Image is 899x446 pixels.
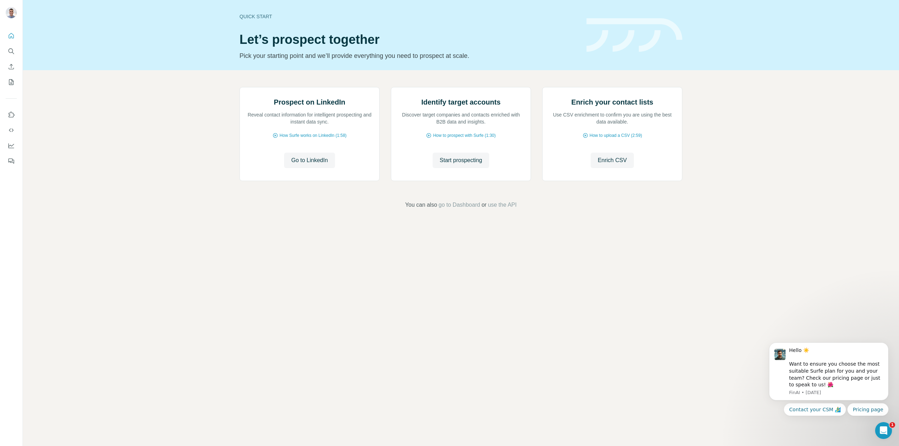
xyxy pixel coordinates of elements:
button: Start prospecting [433,153,489,168]
button: Use Surfe API [6,124,17,137]
img: banner [586,18,682,52]
button: Enrich CSV [591,153,634,168]
span: 1 [890,422,895,428]
span: How to upload a CSV (2:59) [590,132,642,139]
span: How to prospect with Surfe (1:30) [433,132,496,139]
img: Avatar [6,7,17,18]
span: Go to LinkedIn [291,156,328,165]
button: use the API [488,201,517,209]
button: Quick start [6,29,17,42]
button: Go to LinkedIn [284,153,335,168]
p: Reveal contact information for intelligent prospecting and instant data sync. [247,111,372,125]
span: You can also [405,201,437,209]
button: Dashboard [6,139,17,152]
button: Enrich CSV [6,60,17,73]
iframe: Intercom notifications message [759,319,899,427]
span: Start prospecting [440,156,482,165]
span: How Surfe works on LinkedIn (1:58) [280,132,347,139]
span: Enrich CSV [598,156,627,165]
h1: Let’s prospect together [239,33,578,47]
button: go to Dashboard [439,201,480,209]
button: Search [6,45,17,58]
iframe: Intercom live chat [875,422,892,439]
div: Quick start [239,13,578,20]
button: Feedback [6,155,17,167]
h2: Prospect on LinkedIn [274,97,345,107]
button: My lists [6,76,17,88]
span: or [481,201,486,209]
h2: Enrich your contact lists [571,97,653,107]
p: Use CSV enrichment to confirm you are using the best data available. [550,111,675,125]
p: Discover target companies and contacts enriched with B2B data and insights. [398,111,524,125]
p: Pick your starting point and we’ll provide everything you need to prospect at scale. [239,51,578,61]
button: Use Surfe on LinkedIn [6,108,17,121]
h2: Identify target accounts [421,97,501,107]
